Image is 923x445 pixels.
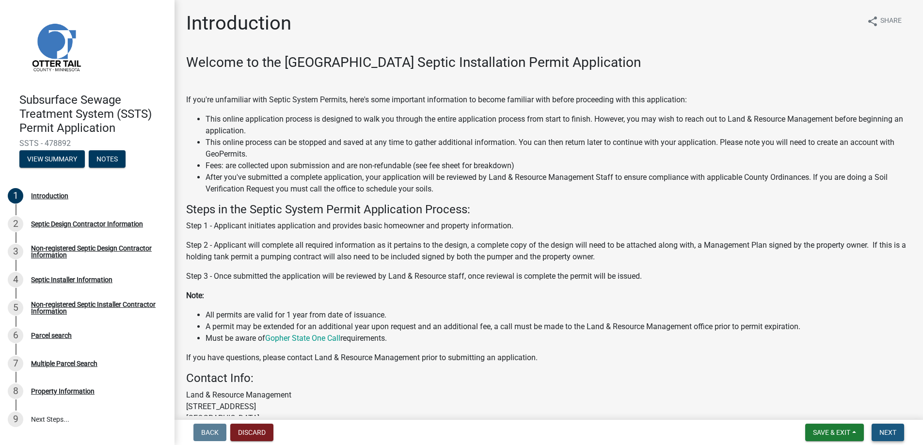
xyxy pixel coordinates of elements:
[186,270,911,282] p: Step 3 - Once submitted the application will be reviewed by Land & Resource staff, once reviewal ...
[201,429,219,436] span: Back
[31,221,143,227] div: Septic Design Contractor Information
[186,352,911,364] p: If you have questions, please contact Land & Resource Management prior to submitting an application.
[31,245,159,258] div: Non-registered Septic Design Contractor Information
[206,113,911,137] li: This online application process is designed to walk you through the entire application process fr...
[31,332,72,339] div: Parcel search
[206,137,911,160] li: This online process can be stopped and saved at any time to gather additional information. You ca...
[8,356,23,371] div: 7
[89,156,126,164] wm-modal-confirm: Notes
[8,272,23,287] div: 4
[859,12,909,31] button: shareShare
[186,12,291,35] h1: Introduction
[880,16,902,27] span: Share
[19,156,85,164] wm-modal-confirm: Summary
[8,300,23,316] div: 5
[805,424,864,441] button: Save & Exit
[19,150,85,168] button: View Summary
[206,172,911,195] li: After you've submitted a complete application, your application will be reviewed by Land & Resour...
[867,16,878,27] i: share
[31,301,159,315] div: Non-registered Septic Installer Contractor Information
[186,220,911,232] p: Step 1 - Applicant initiates application and provides basic homeowner and property information.
[186,371,911,385] h4: Contact Info:
[193,424,226,441] button: Back
[879,429,896,436] span: Next
[8,244,23,259] div: 3
[31,360,97,367] div: Multiple Parcel Search
[19,139,155,148] span: SSTS - 478892
[186,291,204,300] strong: Note:
[186,203,911,217] h4: Steps in the Septic System Permit Application Process:
[8,328,23,343] div: 6
[230,424,273,441] button: Discard
[31,388,95,395] div: Property Information
[19,10,92,83] img: Otter Tail County, Minnesota
[89,150,126,168] button: Notes
[265,334,340,343] a: Gopher State One Call
[186,94,911,106] p: If you're unfamiliar with Septic System Permits, here's some important information to become fami...
[8,383,23,399] div: 8
[186,54,911,71] h3: Welcome to the [GEOGRAPHIC_DATA] Septic Installation Permit Application
[186,239,911,263] p: Step 2 - Applicant will complete all required information as it pertains to the design, a complet...
[19,93,167,135] h4: Subsurface Sewage Treatment System (SSTS) Permit Application
[206,309,911,321] li: All permits are valid for 1 year from date of issuance.
[8,188,23,204] div: 1
[8,412,23,427] div: 9
[8,216,23,232] div: 2
[206,321,911,333] li: A permit may be extended for an additional year upon request and an additional fee, a call must b...
[872,424,904,441] button: Next
[206,333,911,344] li: Must be aware of requirements.
[206,160,911,172] li: Fees: are collected upon submission and are non-refundable (see fee sheet for breakdown)
[31,192,68,199] div: Introduction
[813,429,850,436] span: Save & Exit
[31,276,112,283] div: Septic Installer Information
